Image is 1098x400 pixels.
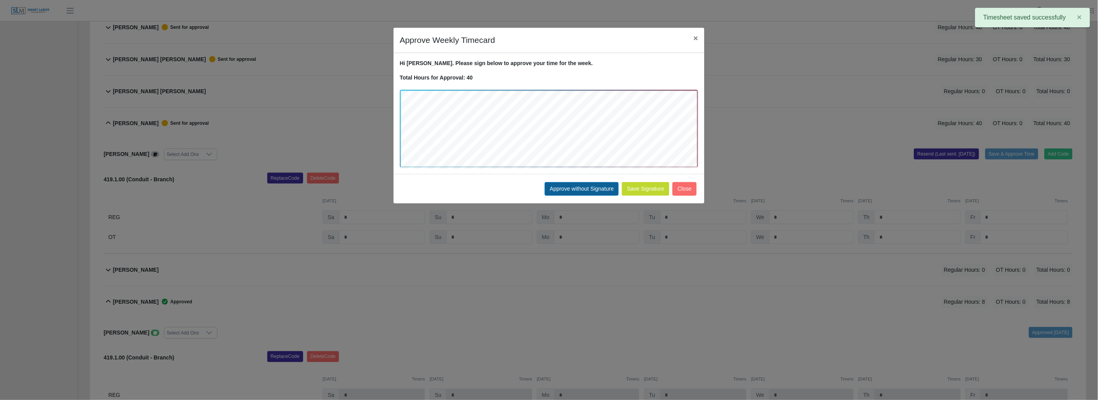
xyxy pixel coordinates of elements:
div: Timesheet saved successfully [975,8,1090,27]
span: × [1077,12,1082,21]
button: Close [673,182,697,196]
strong: Total Hours for Approval: 40 [400,74,473,81]
button: Close [687,28,704,48]
h4: Approve Weekly Timecard [400,34,495,46]
strong: Hi [PERSON_NAME]. Please sign below to approve your time for the week. [400,60,593,66]
button: Approve without Signature [545,182,619,196]
span: × [694,34,698,42]
button: Save Signature [622,182,669,196]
